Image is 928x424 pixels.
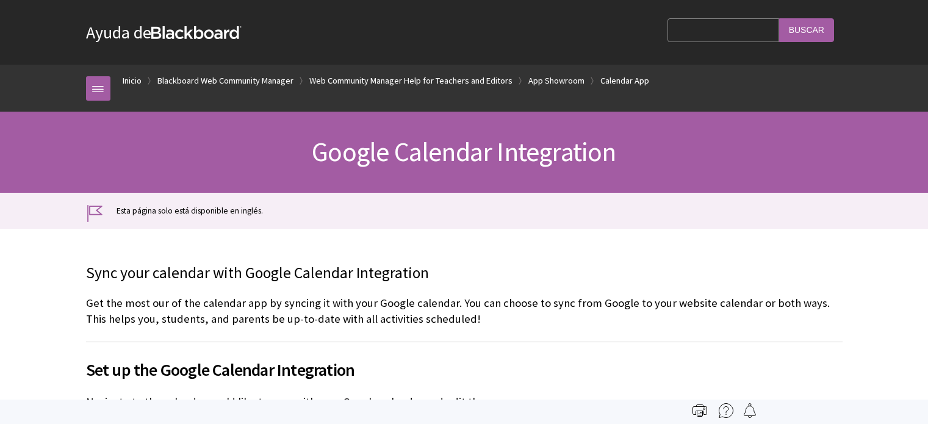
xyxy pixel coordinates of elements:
p: Esta página solo está disponible en inglés. [86,205,843,217]
input: Buscar [779,18,834,42]
p: Get the most our of the calendar app by syncing it with your Google calendar. You can choose to s... [86,295,843,327]
img: Follow this page [743,403,757,418]
a: Web Community Manager Help for Teachers and Editors [309,73,513,88]
h2: Set up the Google Calendar Integration [86,342,843,383]
a: App Showroom [528,73,584,88]
a: Blackboard Web Community Manager [157,73,293,88]
img: More help [719,403,733,418]
a: Calendar App [600,73,649,88]
img: Print [692,403,707,418]
p: Sync your calendar with Google Calendar Integration [86,262,843,284]
strong: Blackboard [151,26,242,39]
span: Google Calendar Integration [312,135,616,168]
p: Navigate to the calendar you'd like to sync with your Google calendar and edit the app. [86,394,843,410]
a: Inicio [123,73,142,88]
a: Ayuda deBlackboard [86,21,242,43]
